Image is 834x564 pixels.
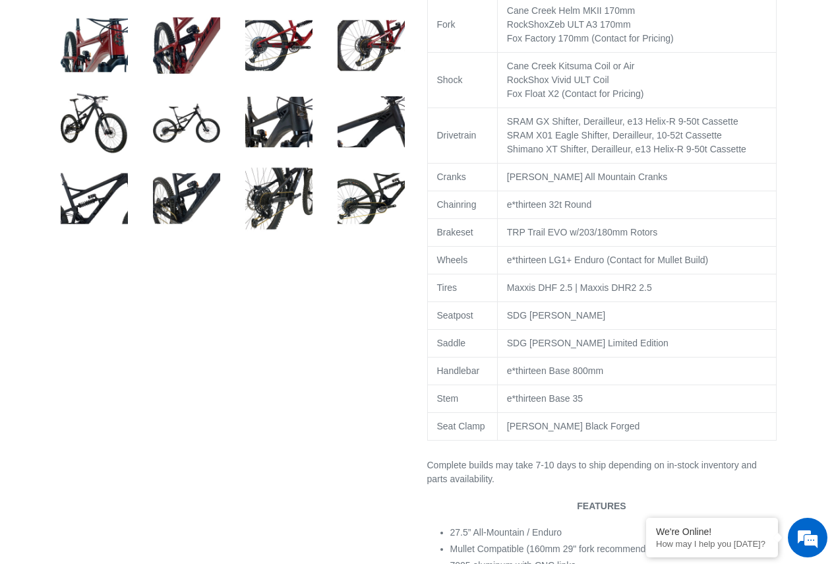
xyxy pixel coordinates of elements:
[427,357,497,385] td: Handlebar
[427,108,497,163] td: Drivetrain
[58,162,131,235] img: Load image into Gallery viewer, BALANCE - Complete Bike
[497,274,776,301] td: Maxxis DHF 2.5 | Maxxis DHR2 2.5
[656,539,768,549] p: How may I help you today?
[58,9,131,82] img: Load image into Gallery viewer, BALANCE - Complete Bike
[497,329,776,357] td: SDG [PERSON_NAME] Limited Edition
[427,458,777,486] p: Complete builds may take 7-10 days to ship depending on in-stock inventory and parts availability.
[427,163,497,191] td: Cranks
[150,9,223,82] img: Load image into Gallery viewer, BALANCE - Complete Bike
[497,163,776,191] td: [PERSON_NAME] All Mountain Cranks
[427,329,497,357] td: Saddle
[497,385,776,412] td: e*thirteen Base 35
[427,412,497,440] td: Seat Clamp
[497,412,776,440] td: [PERSON_NAME] Black Forged
[497,218,776,246] td: TRP Trail EVO w/203/180mm Rotors
[549,19,616,30] span: Zeb ULT A3 170
[150,86,223,158] img: Load image into Gallery viewer, BALANCE - Complete Bike
[216,7,248,38] div: Minimize live chat window
[243,9,315,82] img: Load image into Gallery viewer, BALANCE - Complete Bike
[427,274,497,301] td: Tires
[88,74,241,91] div: Chat with us now
[427,385,497,412] td: Stem
[427,218,497,246] td: Brakeset
[497,301,776,329] td: SDG [PERSON_NAME]
[577,501,626,511] b: FEATURES
[335,9,407,82] img: Load image into Gallery viewer, BALANCE - Complete Bike
[76,166,182,299] span: We're online!
[656,526,768,537] div: We're Online!
[243,86,315,158] img: Load image into Gallery viewer, BALANCE - Complete Bike
[497,357,776,385] td: e*thirteen Base 800mm
[497,246,776,274] td: e*thirteen LG1+ Enduro (Contact for Mullet Build)
[427,191,497,218] td: Chainring
[507,5,636,16] span: Cane Creek Helm MKII 170mm
[427,246,497,274] td: Wheels
[15,73,34,92] div: Navigation go back
[497,108,776,163] td: SRAM GX Shifter, Derailleur, e13 Helix-R 9-50t Cassette SRAM X01 Eagle Shifter, Derailleur, 10-52...
[7,360,251,406] textarea: Type your message and hit 'Enter'
[150,162,223,235] img: Load image into Gallery viewer, BALANCE - Complete Bike
[507,59,767,101] p: Cane Creek Kitsuma Coil or Air RockShox Vivid ULT Coil Fox Float X2 (Contact for Pricing)
[335,86,407,158] img: Load image into Gallery viewer, BALANCE - Complete Bike
[450,527,562,538] span: 27.5” All-Mountain / Enduro
[450,544,659,554] span: Mullet Compatible (160mm 29" fork recommended)
[58,86,131,158] img: Load image into Gallery viewer, BALANCE - Complete Bike
[42,66,75,99] img: d_696896380_company_1647369064580_696896380
[243,162,315,235] img: Load image into Gallery viewer, BALANCE - Complete Bike
[427,301,497,329] td: Seatpost
[497,191,776,218] td: e*thirteen 32t Round
[427,52,497,108] td: Shock
[335,162,407,235] img: Load image into Gallery viewer, BALANCE - Complete Bike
